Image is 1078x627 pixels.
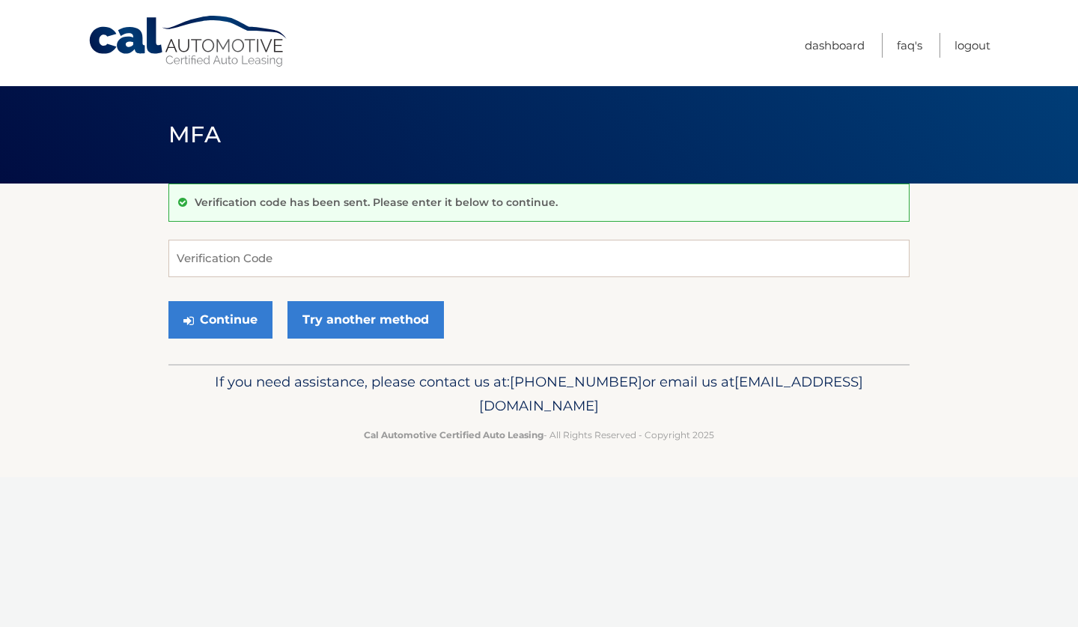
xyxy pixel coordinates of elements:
a: Logout [954,33,990,58]
span: [PHONE_NUMBER] [510,373,642,390]
span: [EMAIL_ADDRESS][DOMAIN_NAME] [479,373,863,414]
a: Dashboard [805,33,865,58]
input: Verification Code [168,240,910,277]
strong: Cal Automotive Certified Auto Leasing [364,429,543,440]
span: MFA [168,121,221,148]
a: FAQ's [897,33,922,58]
p: Verification code has been sent. Please enter it below to continue. [195,196,558,209]
button: Continue [168,301,272,339]
a: Cal Automotive [88,15,290,68]
p: - All Rights Reserved - Copyright 2025 [178,427,900,443]
a: Try another method [287,301,444,339]
p: If you need assistance, please contact us at: or email us at [178,370,900,418]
